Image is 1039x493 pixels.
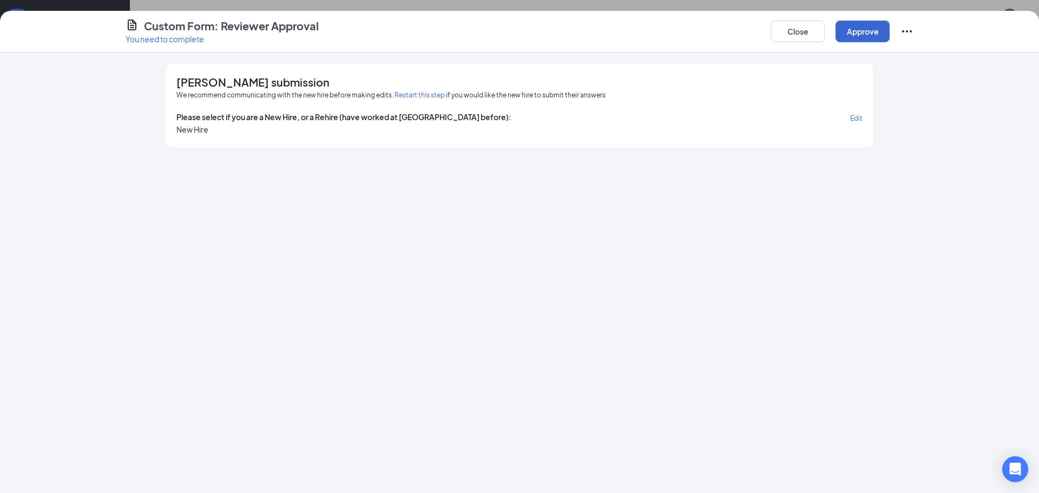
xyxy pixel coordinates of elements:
span: Edit [850,114,863,122]
button: Close [771,21,825,42]
p: You need to complete [126,34,319,44]
span: [PERSON_NAME] submission [176,77,330,88]
h4: Custom Form: Reviewer Approval [144,18,319,34]
button: Edit [850,111,863,124]
span: New Hire [176,124,208,135]
svg: CustomFormIcon [126,18,139,31]
span: Please select if you are a New Hire, or a Rehire (have worked at [GEOGRAPHIC_DATA] before): [176,111,511,124]
button: Restart this step [394,90,445,101]
svg: Ellipses [900,25,913,38]
div: Open Intercom Messenger [1002,456,1028,482]
button: Approve [836,21,890,42]
span: We recommend communicating with the new hire before making edits. if you would like the new hire ... [176,90,606,101]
